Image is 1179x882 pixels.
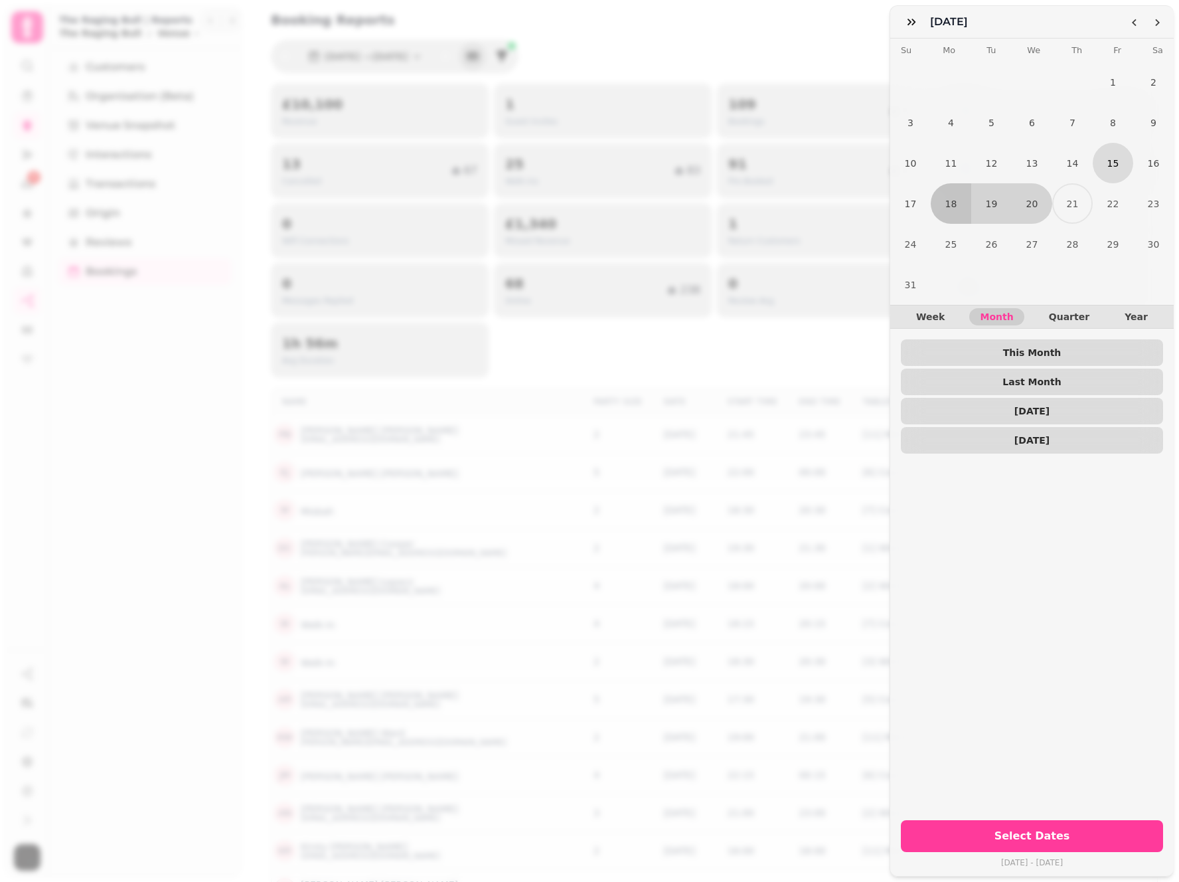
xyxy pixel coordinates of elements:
[901,369,1163,395] button: Last Month
[916,312,945,321] span: Week
[1038,308,1100,325] button: Quarter
[1093,143,1133,183] button: Friday, August 15th, 2025
[1052,143,1093,183] button: Thursday, August 14th, 2025
[901,820,1163,852] button: Select Dates
[901,398,1163,424] button: [DATE]
[911,406,1152,416] span: [DATE]
[911,377,1152,387] span: Last Month
[1054,185,1091,222] button: Today, Thursday, August 21st, 2025
[1093,183,1133,224] button: Friday, August 22nd, 2025
[943,39,955,62] th: Monday
[969,308,1024,325] button: Month
[1133,224,1174,264] button: Saturday, August 30th, 2025
[971,224,1012,264] button: Tuesday, August 26th, 2025
[890,183,931,224] button: Sunday, August 17th, 2025
[911,436,1152,445] span: [DATE]
[917,831,1147,841] span: Select Dates
[1133,143,1174,183] button: Saturday, August 16th, 2025
[890,224,931,264] button: Sunday, August 24th, 2025
[890,39,1174,305] table: August 2025
[1125,312,1148,321] span: Year
[1093,62,1133,102] button: Friday, August 1st, 2025
[905,308,955,325] button: Week
[901,39,911,62] th: Sunday
[931,183,971,224] button: Monday, August 18th, 2025, selected
[1093,102,1133,143] button: Friday, August 8th, 2025
[971,183,1012,224] button: Tuesday, August 19th, 2025, selected
[986,39,996,62] th: Tuesday
[890,143,931,183] button: Sunday, August 10th, 2025
[1133,183,1174,224] button: Saturday, August 23rd, 2025
[1114,308,1158,325] button: Year
[1152,39,1163,62] th: Saturday
[1027,39,1040,62] th: Wednesday
[1133,62,1174,102] button: Saturday, August 2nd, 2025
[901,855,1163,871] p: [DATE] - [DATE]
[1012,183,1052,224] button: Wednesday, August 20th, 2025, selected
[890,102,931,143] button: Sunday, August 3rd, 2025
[911,348,1152,357] span: This Month
[1052,102,1093,143] button: Thursday, August 7th, 2025
[1113,39,1121,62] th: Friday
[971,102,1012,143] button: Tuesday, August 5th, 2025
[1012,143,1052,183] button: Wednesday, August 13th, 2025
[930,14,973,30] h3: [DATE]
[980,312,1013,321] span: Month
[931,224,971,264] button: Monday, August 25th, 2025
[931,143,971,183] button: Monday, August 11th, 2025
[931,102,971,143] button: Monday, August 4th, 2025
[971,143,1012,183] button: Tuesday, August 12th, 2025
[1052,224,1093,264] button: Thursday, August 28th, 2025
[1012,224,1052,264] button: Wednesday, August 27th, 2025
[1071,39,1082,62] th: Thursday
[901,427,1163,454] button: [DATE]
[1133,102,1174,143] button: Saturday, August 9th, 2025
[1012,102,1052,143] button: Wednesday, August 6th, 2025
[1123,11,1146,34] button: Go to the Previous Month
[1049,312,1089,321] span: Quarter
[1146,11,1168,34] button: Go to the Next Month
[890,264,931,305] button: Sunday, August 31st, 2025
[1093,224,1133,264] button: Friday, August 29th, 2025
[901,339,1163,366] button: This Month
